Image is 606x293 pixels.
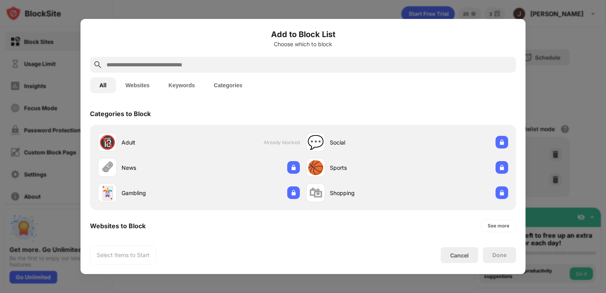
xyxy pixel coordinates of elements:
[492,252,507,258] div: Done
[99,185,116,201] div: 🃏
[204,77,252,93] button: Categories
[122,138,199,146] div: Adult
[90,222,146,230] div: Websites to Block
[90,77,116,93] button: All
[450,252,469,259] div: Cancel
[90,28,516,40] h6: Add to Block List
[122,189,199,197] div: Gambling
[90,41,516,47] div: Choose which to block
[101,160,114,176] div: 🗞
[116,77,159,93] button: Websites
[488,222,509,230] div: See more
[330,189,407,197] div: Shopping
[90,110,151,118] div: Categories to Block
[264,139,300,145] span: Already blocked
[159,77,204,93] button: Keywords
[330,163,407,172] div: Sports
[309,185,322,201] div: 🛍
[330,138,407,146] div: Social
[93,60,103,69] img: search.svg
[97,251,150,259] div: Select Items to Start
[307,160,324,176] div: 🏀
[307,134,324,150] div: 💬
[122,163,199,172] div: News
[99,134,116,150] div: 🔞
